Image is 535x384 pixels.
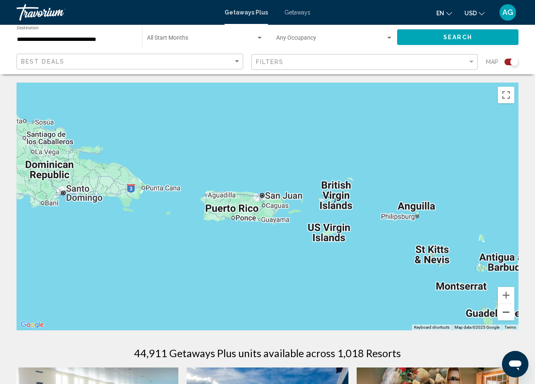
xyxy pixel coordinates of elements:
[414,325,450,330] button: Keyboard shortcuts
[251,54,478,71] button: Filter
[436,10,444,17] span: en
[19,320,46,330] img: Google
[464,10,477,17] span: USD
[498,287,514,303] button: Zoom in
[502,8,513,17] span: AG
[19,320,46,330] a: Open this area in Google Maps (opens a new window)
[455,325,499,329] span: Map data ©2025 Google
[443,34,472,41] span: Search
[21,58,64,65] span: Best Deals
[497,4,518,21] button: User Menu
[502,351,528,377] iframe: Button to launch messaging window
[134,347,401,359] h1: 44,911 Getaways Plus units available across 1,018 Resorts
[397,29,518,45] button: Search
[464,7,485,19] button: Change currency
[21,58,241,65] mat-select: Sort by
[498,87,514,103] button: Toggle fullscreen view
[256,59,284,65] span: Filters
[504,325,516,329] a: Terms
[284,9,310,16] a: Getaways
[17,4,216,21] a: Travorium
[225,9,268,16] a: Getaways Plus
[498,304,514,320] button: Zoom out
[486,56,498,68] span: Map
[436,7,452,19] button: Change language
